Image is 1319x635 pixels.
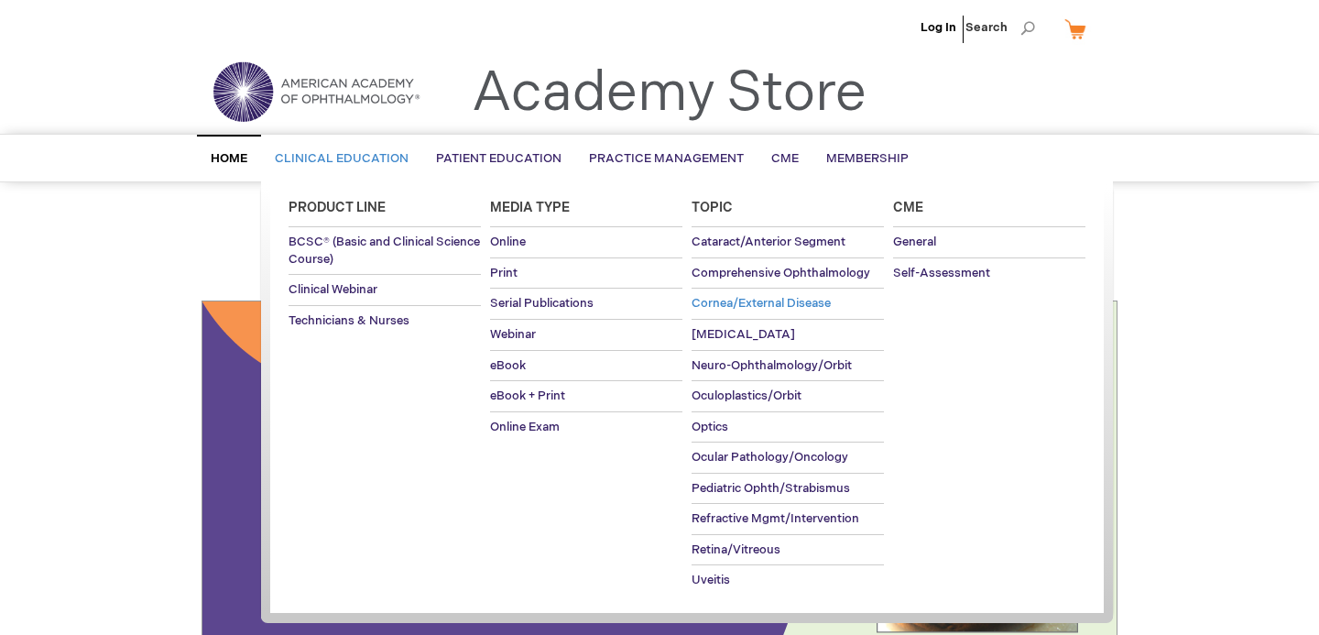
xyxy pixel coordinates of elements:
span: Pediatric Ophth/Strabismus [692,481,850,496]
span: BCSC® (Basic and Clinical Science Course) [289,235,480,267]
span: Oculoplastics/Orbit [692,389,801,403]
span: Cataract/Anterior Segment [692,235,845,249]
span: Topic [692,200,733,215]
span: General [893,235,936,249]
span: Practice Management [589,151,744,166]
span: Optics [692,420,728,434]
span: Refractive Mgmt/Intervention [692,511,859,526]
span: eBook [490,358,526,373]
span: Online [490,235,526,249]
span: Serial Publications [490,296,594,311]
a: Academy Store [472,60,867,126]
span: Search [965,9,1035,46]
span: Comprehensive Ophthalmology [692,266,870,280]
span: Patient Education [436,151,561,166]
span: Cme [893,200,923,215]
span: Membership [826,151,909,166]
span: CME [771,151,799,166]
span: Product Line [289,200,386,215]
span: Clinical Education [275,151,409,166]
span: Online Exam [490,420,560,434]
span: Print [490,266,518,280]
a: Log In [921,20,956,35]
span: Technicians & Nurses [289,313,409,328]
span: Clinical Webinar [289,282,377,297]
span: Webinar [490,327,536,342]
span: Ocular Pathology/Oncology [692,450,848,465]
span: eBook + Print [490,389,565,403]
span: Home [211,151,247,166]
span: [MEDICAL_DATA] [692,327,795,342]
span: Neuro-Ophthalmology/Orbit [692,358,852,373]
span: Retina/Vitreous [692,542,780,557]
span: Self-Assessment [893,266,990,280]
span: Uveitis [692,573,730,587]
span: Media Type [490,200,570,215]
span: Cornea/External Disease [692,296,831,311]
